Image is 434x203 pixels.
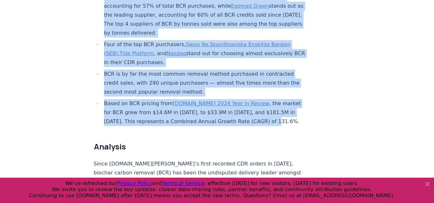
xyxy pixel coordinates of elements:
h2: Analysis [94,141,306,152]
li: Four of the top BCR purchasers, , , , and stand out for choosing almost exclusively BCR in their ... [102,40,306,67]
a: Exomad Green [231,3,269,9]
a: Nasdaq [167,50,186,56]
a: Tide Platform [120,50,154,56]
a: [DOMAIN_NAME] 2024 Year in Review [173,100,269,106]
a: Swiss Re [186,41,208,47]
li: BCR is by far the most common removal method purchased in contracted credit sales, with 290 uniqu... [102,70,306,97]
li: Based on BCR pricing from , the market for BCR grew from $14.6M in [DATE], to $33.9M in [DATE], a... [102,99,306,126]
